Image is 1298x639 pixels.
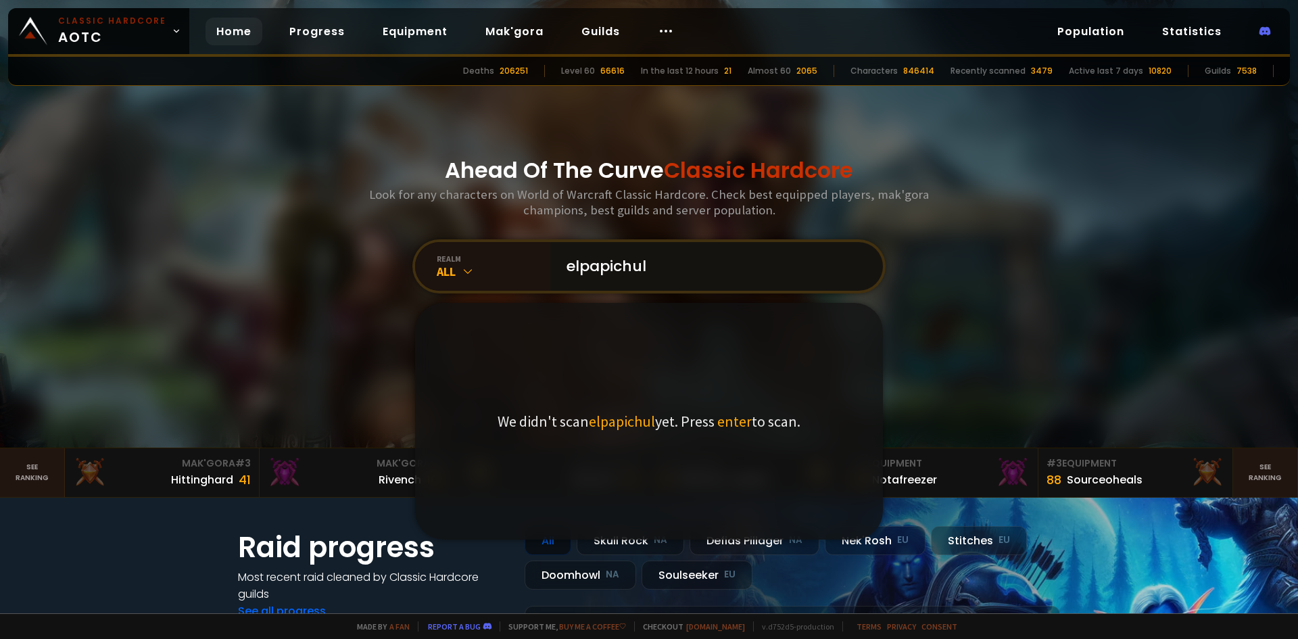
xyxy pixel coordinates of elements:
a: Guilds [571,18,631,45]
a: [DOMAIN_NAME] [686,621,745,632]
div: Mak'Gora [73,456,251,471]
div: Recently scanned [951,65,1026,77]
input: Search a character... [558,242,867,291]
span: # 3 [235,456,251,470]
a: a fan [389,621,410,632]
h3: Look for any characters on World of Warcraft Classic Hardcore. Check best equipped players, mak'g... [364,187,934,218]
span: Checkout [634,621,745,632]
h4: Most recent raid cleaned by Classic Hardcore guilds [238,569,508,602]
span: v. d752d5 - production [753,621,834,632]
a: Home [206,18,262,45]
span: enter [717,412,752,431]
div: Mak'Gora [268,456,446,471]
small: EU [897,534,909,547]
a: Consent [921,621,957,632]
small: NA [789,534,802,547]
a: #2Equipment88Notafreezer [844,448,1038,497]
div: All [437,264,550,279]
small: NA [606,568,619,582]
a: Mak'Gora#3Hittinghard41 [65,448,260,497]
div: Soulseeker [642,561,752,590]
div: Equipment [1047,456,1224,471]
a: Terms [857,621,882,632]
div: realm [437,254,550,264]
h1: Ahead Of The Curve [445,154,853,187]
small: Classic Hardcore [58,15,166,27]
div: Rivench [379,471,421,488]
div: 41 [239,471,251,489]
div: All [525,526,571,555]
a: Mak'Gora#2Rivench100 [260,448,454,497]
div: 88 [1047,471,1061,489]
span: Support me, [500,621,626,632]
div: 206251 [500,65,528,77]
div: Level 60 [561,65,595,77]
div: Nek'Rosh [825,526,926,555]
div: 66616 [600,65,625,77]
div: Almost 60 [748,65,791,77]
a: See all progress [238,603,326,619]
div: 3479 [1031,65,1053,77]
div: Sourceoheals [1067,471,1143,488]
div: Notafreezer [872,471,937,488]
div: Deaths [463,65,494,77]
a: Classic HardcoreAOTC [8,8,189,54]
span: AOTC [58,15,166,47]
div: 2065 [796,65,817,77]
div: Doomhowl [525,561,636,590]
div: Skull Rock [577,526,684,555]
div: 846414 [903,65,934,77]
div: Defias Pillager [690,526,819,555]
div: In the last 12 hours [641,65,719,77]
h1: Raid progress [238,526,508,569]
span: # 3 [1047,456,1062,470]
div: 10820 [1149,65,1172,77]
p: We didn't scan yet. Press to scan. [498,412,800,431]
div: Characters [850,65,898,77]
div: 21 [724,65,731,77]
a: Equipment [372,18,458,45]
a: Seeranking [1233,448,1298,497]
div: 7538 [1236,65,1257,77]
span: Made by [349,621,410,632]
a: Population [1047,18,1135,45]
div: Hittinghard [171,471,233,488]
span: elpapichul [589,412,655,431]
a: Progress [279,18,356,45]
a: Privacy [887,621,916,632]
div: Stitches [931,526,1027,555]
a: Report a bug [428,621,481,632]
small: EU [999,534,1010,547]
div: Equipment [852,456,1030,471]
a: #3Equipment88Sourceoheals [1038,448,1233,497]
small: EU [724,568,736,582]
a: Buy me a coffee [559,621,626,632]
small: NA [654,534,667,547]
a: Mak'gora [475,18,554,45]
span: Classic Hardcore [664,155,853,185]
a: Statistics [1151,18,1232,45]
div: Guilds [1205,65,1231,77]
div: Active last 7 days [1069,65,1143,77]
